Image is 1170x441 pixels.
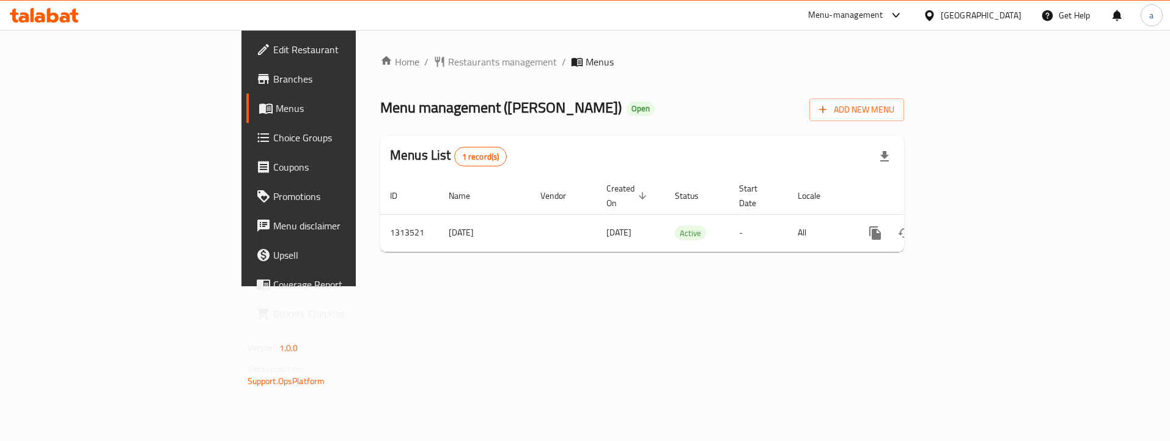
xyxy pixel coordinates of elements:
[246,64,437,94] a: Branches
[809,98,904,121] button: Add New Menu
[273,218,427,233] span: Menu disclaimer
[246,94,437,123] a: Menus
[390,146,507,166] h2: Menus List
[279,340,298,356] span: 1.0.0
[739,181,773,210] span: Start Date
[248,373,325,389] a: Support.OpsPlatform
[540,188,582,203] span: Vendor
[246,270,437,299] a: Coverage Report
[851,177,988,215] th: Actions
[675,188,715,203] span: Status
[819,102,894,117] span: Add New Menu
[729,214,788,251] td: -
[627,102,655,116] div: Open
[606,181,650,210] span: Created On
[861,218,890,248] button: more
[246,211,437,240] a: Menu disclaimer
[273,277,427,292] span: Coverage Report
[941,9,1021,22] div: [GEOGRAPHIC_DATA]
[380,177,988,252] table: enhanced table
[390,188,413,203] span: ID
[433,54,557,69] a: Restaurants management
[246,182,437,211] a: Promotions
[273,189,427,204] span: Promotions
[248,361,304,377] span: Get support on:
[273,130,427,145] span: Choice Groups
[627,103,655,114] span: Open
[890,218,919,248] button: Change Status
[448,54,557,69] span: Restaurants management
[276,101,427,116] span: Menus
[788,214,851,251] td: All
[586,54,614,69] span: Menus
[273,248,427,262] span: Upsell
[246,35,437,64] a: Edit Restaurant
[246,123,437,152] a: Choice Groups
[870,142,899,171] div: Export file
[246,152,437,182] a: Coupons
[675,226,706,240] span: Active
[248,340,278,356] span: Version:
[439,214,531,251] td: [DATE]
[273,160,427,174] span: Coupons
[808,8,883,23] div: Menu-management
[454,147,507,166] div: Total records count
[246,299,437,328] a: Grocery Checklist
[798,188,836,203] span: Locale
[273,72,427,86] span: Branches
[246,240,437,270] a: Upsell
[273,42,427,57] span: Edit Restaurant
[380,94,622,121] span: Menu management ( [PERSON_NAME] )
[455,151,507,163] span: 1 record(s)
[606,224,631,240] span: [DATE]
[273,306,427,321] span: Grocery Checklist
[562,54,566,69] li: /
[449,188,486,203] span: Name
[380,54,904,69] nav: breadcrumb
[1149,9,1153,22] span: a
